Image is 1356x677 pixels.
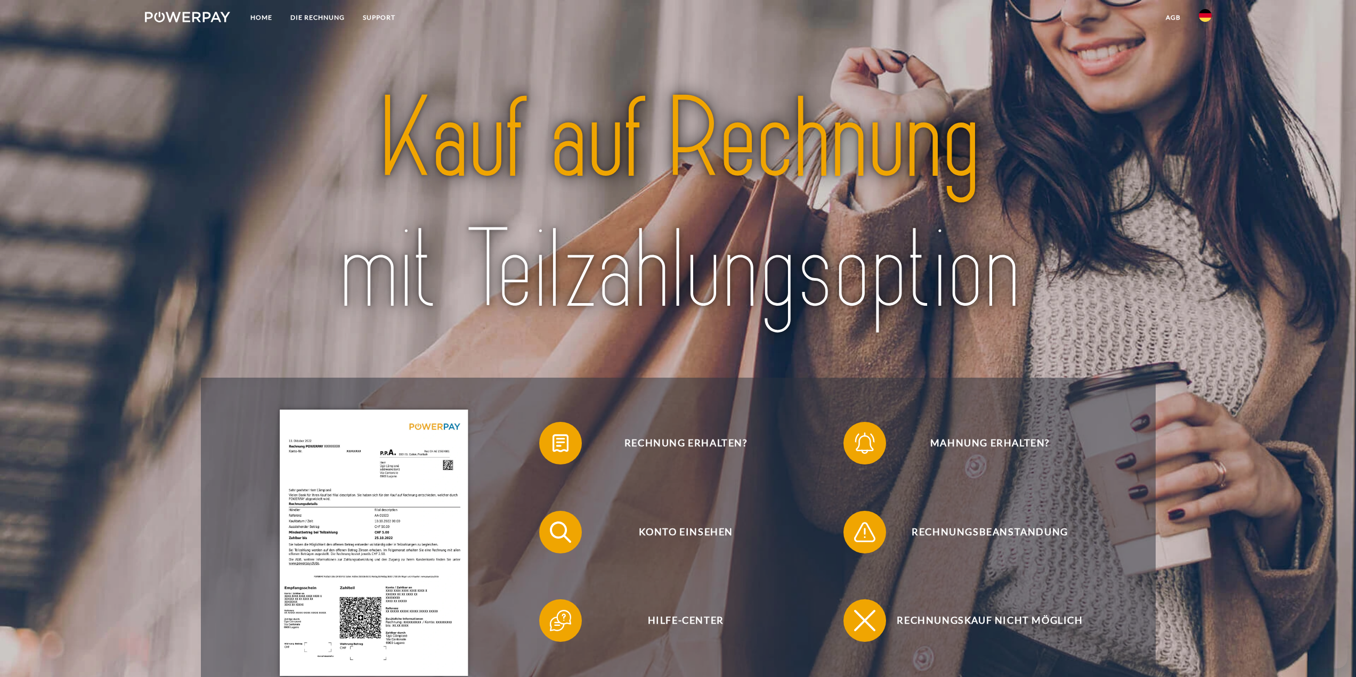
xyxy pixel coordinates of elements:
img: single_invoice_powerpay_de.jpg [280,410,468,676]
button: Hilfe-Center [539,599,816,642]
span: Rechnung erhalten? [555,422,816,464]
button: Rechnung erhalten? [539,422,816,464]
span: Rechnungskauf nicht möglich [859,599,1120,642]
img: qb_bell.svg [851,430,878,456]
img: qb_warning.svg [851,519,878,545]
img: de [1199,9,1212,22]
span: Hilfe-Center [555,599,816,642]
span: Mahnung erhalten? [859,422,1120,464]
a: Home [241,8,281,27]
img: qb_search.svg [547,519,574,545]
span: Rechnungsbeanstandung [859,511,1120,553]
a: SUPPORT [354,8,404,27]
img: qb_bill.svg [547,430,574,456]
img: qb_help.svg [547,607,574,634]
button: Konto einsehen [539,511,816,553]
img: qb_close.svg [851,607,878,634]
button: Rechnungskauf nicht möglich [843,599,1120,642]
a: DIE RECHNUNG [281,8,354,27]
button: Rechnungsbeanstandung [843,511,1120,553]
img: logo-powerpay-white.svg [145,12,231,22]
span: Konto einsehen [555,511,816,553]
button: Mahnung erhalten? [843,422,1120,464]
iframe: Schaltfläche zum Öffnen des Messaging-Fensters [1313,634,1347,668]
a: agb [1157,8,1190,27]
img: title-powerpay_de.svg [256,68,1100,342]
